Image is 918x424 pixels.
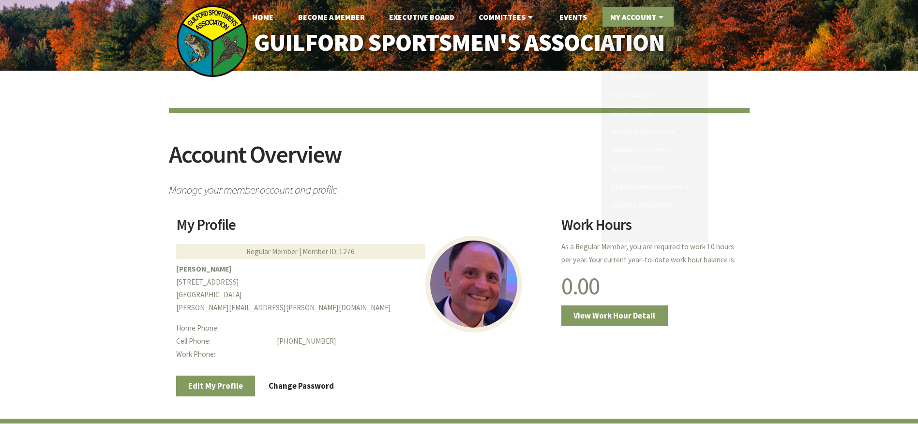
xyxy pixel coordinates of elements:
[381,7,462,27] a: Executive Board
[169,142,750,179] h2: Account Overview
[561,274,742,298] h1: 0.00
[176,322,270,335] dt: Home Phone
[176,348,270,361] dt: Work Phone
[611,160,698,178] a: Make a Payment
[233,22,685,63] a: Guilford Sportsmen's Association
[176,217,550,240] h2: My Profile
[552,7,595,27] a: Events
[169,179,750,196] span: Manage your member account and profile
[176,263,550,315] p: [STREET_ADDRESS] [GEOGRAPHIC_DATA] [PERSON_NAME][EMAIL_ADDRESS][PERSON_NAME][DOMAIN_NAME]
[176,264,231,273] b: [PERSON_NAME]
[256,376,346,396] a: Change Password
[471,7,543,27] a: Committees
[277,335,549,348] dd: [PHONE_NUMBER]
[561,217,742,240] h2: Work Hours
[611,48,698,67] a: [PERSON_NAME]
[176,335,270,348] dt: Cell Phone
[561,241,742,267] p: As a Regular Member, you are required to work 10 hours per year. Your current year-to-date work h...
[244,7,281,27] a: Home
[611,197,698,215] a: Change Password
[611,178,698,197] a: Resubscribe to Emails
[561,305,668,326] a: View Work Hour Detail
[611,86,698,105] a: Edit Account
[176,5,249,77] img: logo_sm.png
[611,68,698,86] a: Account Overview
[176,244,425,259] div: Regular Member | Member ID: 1276
[602,7,674,27] a: My Account
[290,7,373,27] a: Become A Member
[611,141,698,160] a: Download Center
[611,105,698,123] a: Work Hours
[611,123,698,141] a: Member Directory
[176,376,256,396] a: Edit My Profile
[611,215,698,233] a: Logout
